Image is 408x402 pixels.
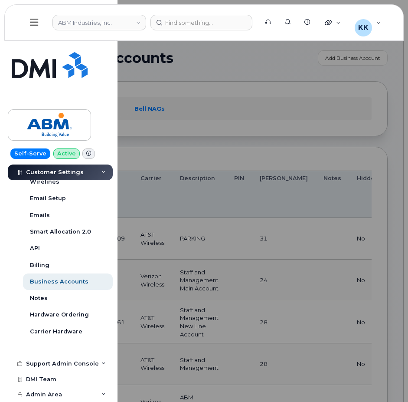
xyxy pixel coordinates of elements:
[10,148,50,159] a: Self-Serve
[53,148,80,159] a: Active
[30,294,48,302] div: Notes
[30,311,89,319] div: Hardware Ordering
[26,376,56,383] div: DMI Team
[23,323,113,340] a: Carrier Hardware
[26,391,62,398] span: Admin Area
[30,211,50,219] div: Emails
[26,169,84,175] span: Customer Settings
[23,174,113,190] a: Wirelines
[23,224,113,240] a: Smart Allocation 2.0
[23,273,113,290] a: Business Accounts
[8,372,113,387] a: DMI Team
[30,244,40,252] div: API
[26,360,99,367] div: Support Admin Console
[23,257,113,273] a: Billing
[23,306,113,323] a: Hardware Ordering
[30,261,49,269] div: Billing
[16,112,83,138] img: ABM Industries, Inc.
[30,178,59,186] div: Wirelines
[8,109,91,141] a: ABM Industries, Inc.
[30,194,66,202] div: Email Setup
[23,207,113,224] a: Emails
[23,290,113,306] a: Notes
[30,228,91,236] div: Smart Allocation 2.0
[30,278,88,286] div: Business Accounts
[30,328,82,336] div: Carrier Hardware
[12,52,88,78] img: Simplex My-Serve
[23,240,113,257] a: API
[23,190,113,207] a: Email Setup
